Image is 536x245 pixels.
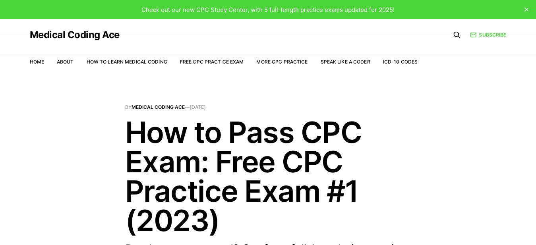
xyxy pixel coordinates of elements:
[520,3,533,16] button: close
[30,59,44,65] a: Home
[406,206,536,245] iframe: portal-trigger
[87,59,167,65] a: How to Learn Medical Coding
[30,30,120,40] a: Medical Coding Ace
[256,59,308,65] a: More CPC Practice
[125,118,411,235] h1: How to Pass CPC Exam: Free CPC Practice Exam #1 (2023)
[141,6,395,14] span: Check out our new CPC Study Center, with 5 full-length practice exams updated for 2025!
[180,59,244,65] a: Free CPC Practice Exam
[57,59,74,65] a: About
[190,104,206,110] time: [DATE]
[470,31,506,39] a: Subscribe
[132,104,185,110] a: Medical Coding Ace
[383,59,418,65] a: ICD-10 Codes
[321,59,370,65] a: Speak Like a Coder
[125,105,411,110] span: By —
